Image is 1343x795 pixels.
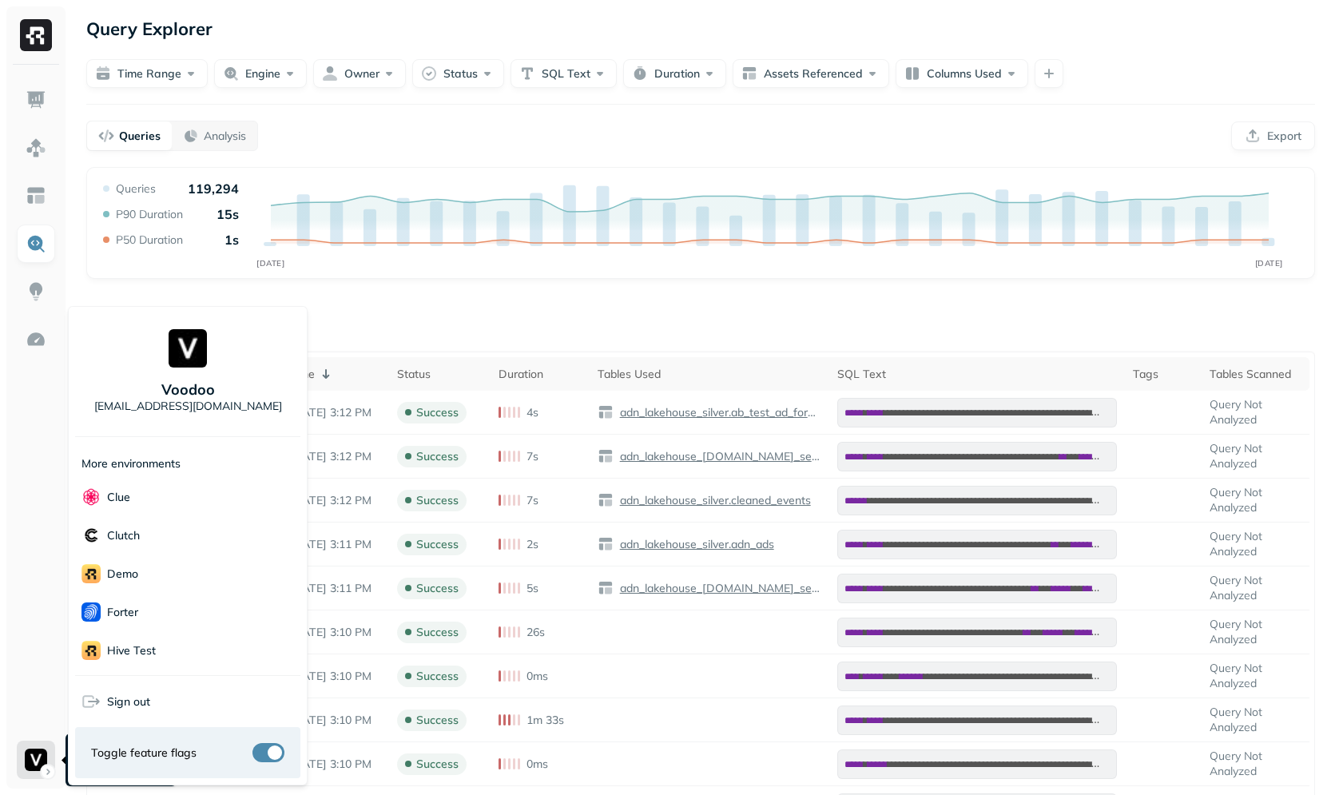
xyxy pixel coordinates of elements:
[81,564,101,583] img: demo
[81,602,101,622] img: Forter
[81,456,181,471] p: More environments
[169,329,207,368] img: Voodoo
[107,490,130,505] p: Clue
[81,641,101,660] img: Hive Test
[107,694,150,710] span: Sign out
[107,528,140,543] p: Clutch
[94,399,282,414] p: [EMAIL_ADDRESS][DOMAIN_NAME]
[107,566,138,582] p: demo
[107,643,156,658] p: Hive Test
[161,380,215,399] p: Voodoo
[91,745,197,761] span: Toggle feature flags
[107,605,138,620] p: Forter
[81,526,101,545] img: Clutch
[81,487,101,507] img: Clue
